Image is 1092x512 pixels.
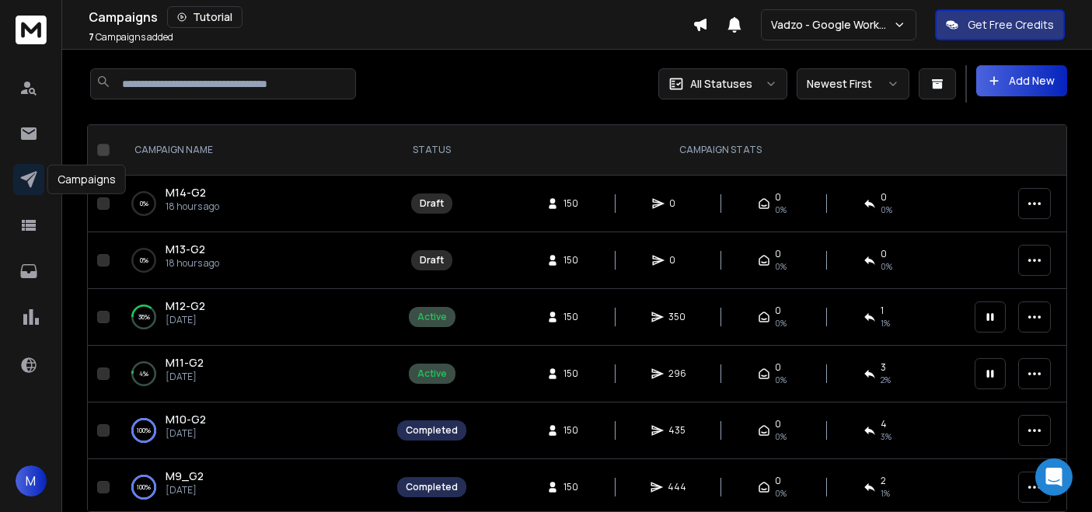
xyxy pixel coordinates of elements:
[406,481,458,493] div: Completed
[775,475,781,487] span: 0
[166,242,205,257] a: M13-G2
[406,424,458,437] div: Completed
[563,197,579,210] span: 150
[417,367,447,380] div: Active
[166,468,204,483] span: M9_G2
[563,311,579,323] span: 150
[166,355,204,370] span: M11-G2
[775,204,787,216] span: 0%
[935,9,1065,40] button: Get Free Credits
[47,165,126,194] div: Campaigns
[140,196,148,211] p: 0 %
[976,65,1067,96] button: Add New
[1035,458,1073,496] div: Open Intercom Messenger
[881,374,891,386] span: 2 %
[668,481,686,493] span: 444
[116,346,388,402] td: 4%M11-G2[DATE]
[775,418,781,430] span: 0
[668,311,686,323] span: 350
[16,465,47,496] button: M
[968,17,1054,33] p: Get Free Credits
[669,254,685,266] span: 0
[775,305,781,317] span: 0
[775,191,781,204] span: 0
[563,367,579,380] span: 150
[881,248,887,260] span: 0
[138,309,150,325] p: 36 %
[881,418,887,430] span: 4
[668,424,686,437] span: 435
[137,423,151,438] p: 100 %
[775,260,787,273] span: 0%
[166,314,205,326] p: [DATE]
[166,355,204,371] a: M11-G2
[420,197,444,210] div: Draft
[775,374,787,386] span: 0%
[563,254,579,266] span: 150
[166,412,206,427] a: M10-G2
[166,484,204,496] p: [DATE]
[166,242,205,256] span: M13-G2
[881,260,892,273] span: 0%
[116,402,388,459] td: 100%M10-G2[DATE]
[167,6,242,28] button: Tutorial
[116,176,388,232] td: 0%M14-G218 hours ago
[476,125,965,176] th: CAMPAIGN STATS
[881,204,892,216] span: 0%
[166,298,205,313] span: M12-G2
[881,475,886,487] span: 2
[116,289,388,346] td: 36%M12-G2[DATE]
[89,31,173,44] p: Campaigns added
[881,317,890,329] span: 1 %
[388,125,476,176] th: STATUS
[690,76,752,92] p: All Statuses
[771,17,893,33] p: Vadzo - Google Workspace
[137,479,151,495] p: 100 %
[563,424,579,437] span: 150
[881,430,891,443] span: 3 %
[420,254,444,266] div: Draft
[116,125,388,176] th: CAMPAIGN NAME
[881,361,886,374] span: 3
[775,317,787,329] span: 0%
[668,367,686,380] span: 296
[775,361,781,374] span: 0
[775,487,787,500] span: 0%
[139,366,148,381] p: 4 %
[166,298,205,314] a: M12-G2
[166,468,204,484] a: M9_G2
[166,185,206,200] a: M14-G2
[166,427,206,440] p: [DATE]
[775,430,787,443] span: 0%
[669,197,685,210] span: 0
[116,232,388,289] td: 0%M13-G218 hours ago
[797,68,909,99] button: Newest First
[89,30,94,44] span: 7
[775,248,781,260] span: 0
[140,253,148,268] p: 0 %
[166,371,204,383] p: [DATE]
[417,311,447,323] div: Active
[89,6,693,28] div: Campaigns
[881,305,884,317] span: 1
[881,487,890,500] span: 1 %
[166,200,219,213] p: 18 hours ago
[881,191,887,204] span: 0
[166,257,219,270] p: 18 hours ago
[563,481,579,493] span: 150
